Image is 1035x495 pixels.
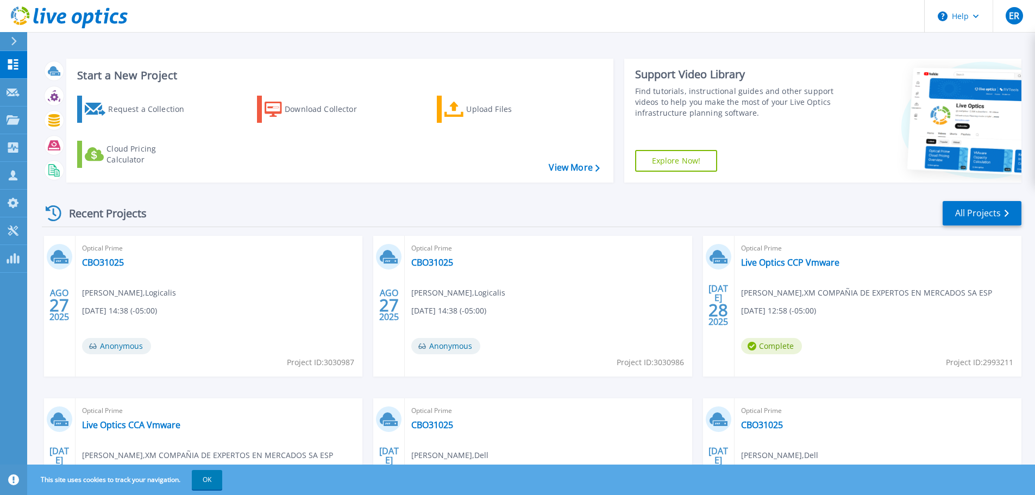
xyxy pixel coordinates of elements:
div: Support Video Library [635,67,838,82]
span: Optical Prime [82,242,356,254]
span: ER [1009,11,1019,20]
div: Recent Projects [42,200,161,227]
a: All Projects [943,201,1021,225]
span: 27 [379,300,399,310]
span: This site uses cookies to track your navigation. [30,470,222,490]
div: AGO 2025 [379,285,399,325]
span: Project ID: 3030986 [617,356,684,368]
span: [PERSON_NAME] , Dell [741,449,818,461]
div: [DATE] 2025 [379,448,399,487]
div: Cloud Pricing Calculator [106,143,193,165]
button: OK [192,470,222,490]
a: CBO31025 [411,419,453,430]
div: [DATE] 2025 [49,448,70,487]
span: Optical Prime [741,242,1015,254]
div: AGO 2025 [49,285,70,325]
span: [DATE] 14:38 (-05:00) [82,305,157,317]
span: Optical Prime [741,405,1015,417]
a: CBO31025 [82,257,124,268]
span: 27 [49,300,69,310]
a: Upload Files [437,96,558,123]
div: Find tutorials, instructional guides and other support videos to help you make the most of your L... [635,86,838,118]
span: Optical Prime [411,242,685,254]
span: [PERSON_NAME] , Dell [411,449,488,461]
span: [PERSON_NAME] , Logicalis [82,287,176,299]
a: CBO31025 [411,257,453,268]
span: Anonymous [411,338,480,354]
a: View More [549,162,599,173]
span: [PERSON_NAME] , Logicalis [411,287,505,299]
h3: Start a New Project [77,70,599,82]
span: Anonymous [82,338,151,354]
a: Download Collector [257,96,378,123]
div: Request a Collection [108,98,195,120]
a: Explore Now! [635,150,718,172]
a: Live Optics CCA Vmware [82,419,180,430]
span: Project ID: 2993211 [946,356,1013,368]
div: Download Collector [285,98,372,120]
div: [DATE] 2025 [708,448,729,487]
span: [PERSON_NAME] , XM COMPAÑIA DE EXPERTOS EN MERCADOS SA ESP [741,287,992,299]
div: [DATE] 2025 [708,285,729,325]
a: Request a Collection [77,96,198,123]
span: [DATE] 12:58 (-05:00) [741,305,816,317]
span: 28 [708,305,728,315]
span: Complete [741,338,802,354]
div: Upload Files [466,98,553,120]
span: Optical Prime [82,405,356,417]
span: [PERSON_NAME] , XM COMPAÑIA DE EXPERTOS EN MERCADOS SA ESP [82,449,333,461]
span: [DATE] 14:38 (-05:00) [411,305,486,317]
span: Project ID: 3030987 [287,356,354,368]
a: Cloud Pricing Calculator [77,141,198,168]
span: Optical Prime [411,405,685,417]
a: CBO31025 [741,419,783,430]
a: Live Optics CCP Vmware [741,257,839,268]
